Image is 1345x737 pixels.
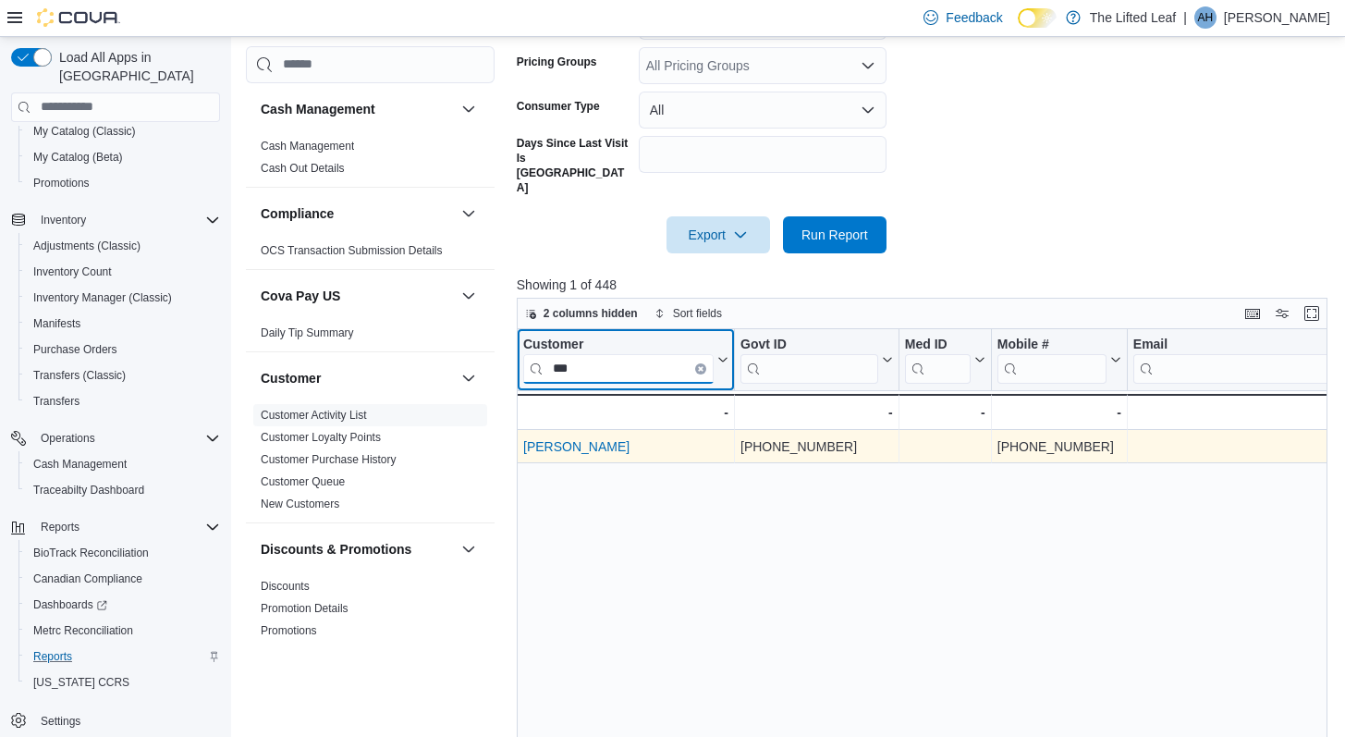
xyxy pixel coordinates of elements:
[678,216,759,253] span: Export
[1018,8,1057,28] input: Dark Mode
[18,233,227,259] button: Adjustments (Classic)
[740,336,878,383] div: Govt ID
[41,431,95,446] span: Operations
[33,708,220,731] span: Settings
[33,516,87,538] button: Reports
[261,326,354,340] span: Daily Tip Summary
[18,540,227,566] button: BioTrack Reconciliation
[33,710,88,732] a: Settings
[905,401,985,424] div: -
[26,390,87,412] a: Transfers
[26,479,152,501] a: Traceabilty Dashboard
[33,394,79,409] span: Transfers
[33,427,103,449] button: Operations
[26,338,220,361] span: Purchase Orders
[33,209,93,231] button: Inventory
[740,401,893,424] div: -
[26,568,150,590] a: Canadian Compliance
[246,575,495,649] div: Discounts & Promotions
[4,514,227,540] button: Reports
[26,261,119,283] a: Inventory Count
[33,675,129,690] span: [US_STATE] CCRS
[458,538,480,560] button: Discounts & Promotions
[740,436,893,458] div: [PHONE_NUMBER]
[517,99,600,114] label: Consumer Type
[26,313,88,335] a: Manifests
[18,118,227,144] button: My Catalog (Classic)
[18,618,227,644] button: Metrc Reconciliation
[522,401,728,424] div: -
[261,204,334,223] h3: Compliance
[261,409,367,422] a: Customer Activity List
[26,645,79,668] a: Reports
[517,276,1336,294] p: Showing 1 of 448
[26,390,220,412] span: Transfers
[261,579,310,594] span: Discounts
[26,146,220,168] span: My Catalog (Beta)
[26,364,133,387] a: Transfers (Classic)
[997,436,1121,458] div: [PHONE_NUMBER]
[18,566,227,592] button: Canadian Compliance
[33,457,127,472] span: Cash Management
[18,669,227,695] button: [US_STATE] CCRS
[246,322,495,351] div: Cova Pay US
[18,644,227,669] button: Reports
[18,337,227,362] button: Purchase Orders
[261,408,367,423] span: Customer Activity List
[261,244,443,257] a: OCS Transaction Submission Details
[26,120,220,142] span: My Catalog (Classic)
[26,235,220,257] span: Adjustments (Classic)
[905,336,971,353] div: Med ID
[26,235,148,257] a: Adjustments (Classic)
[261,540,411,559] h3: Discounts & Promotions
[18,592,227,618] a: Dashboards
[783,216,886,253] button: Run Report
[673,306,722,321] span: Sort fields
[4,425,227,451] button: Operations
[1301,302,1323,325] button: Enter fullscreen
[33,209,220,231] span: Inventory
[861,58,875,73] button: Open list of options
[33,571,142,586] span: Canadian Compliance
[18,477,227,503] button: Traceabilty Dashboard
[1271,302,1293,325] button: Display options
[33,516,220,538] span: Reports
[18,388,227,414] button: Transfers
[26,453,134,475] a: Cash Management
[261,601,348,616] span: Promotion Details
[261,602,348,615] a: Promotion Details
[261,624,317,637] a: Promotions
[26,479,220,501] span: Traceabilty Dashboard
[33,427,220,449] span: Operations
[18,451,227,477] button: Cash Management
[458,367,480,389] button: Customer
[18,362,227,388] button: Transfers (Classic)
[997,336,1121,383] button: Mobile #
[261,162,345,175] a: Cash Out Details
[261,452,397,467] span: Customer Purchase History
[1224,6,1330,29] p: [PERSON_NAME]
[261,497,339,511] span: New Customers
[261,540,454,559] button: Discounts & Promotions
[261,204,454,223] button: Compliance
[33,546,149,560] span: BioTrack Reconciliation
[26,146,130,168] a: My Catalog (Beta)
[26,594,115,616] a: Dashboards
[1241,302,1264,325] button: Keyboard shortcuts
[261,140,354,153] a: Cash Management
[33,342,117,357] span: Purchase Orders
[26,542,156,564] a: BioTrack Reconciliation
[33,597,107,612] span: Dashboards
[261,139,354,154] span: Cash Management
[261,287,340,305] h3: Cova Pay US
[997,336,1107,383] div: Mobile #
[33,368,126,383] span: Transfers (Classic)
[261,161,345,176] span: Cash Out Details
[52,48,220,85] span: Load All Apps in [GEOGRAPHIC_DATA]
[905,336,971,383] div: Med ID
[26,287,220,309] span: Inventory Manager (Classic)
[18,259,227,285] button: Inventory Count
[37,8,120,27] img: Cova
[905,336,985,383] button: Med ID
[1018,28,1019,29] span: Dark Mode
